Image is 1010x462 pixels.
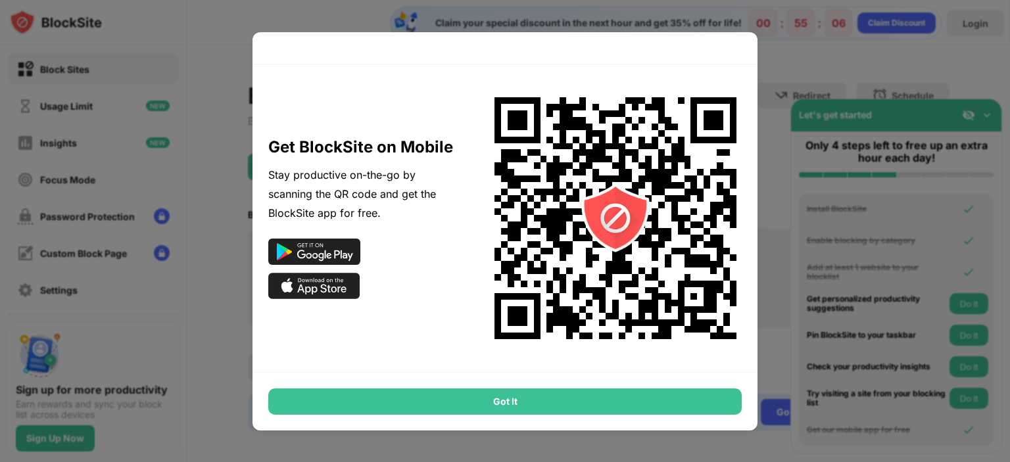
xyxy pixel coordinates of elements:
div: Get BlockSite on Mobile [268,137,458,158]
img: onboard-omni-qr-code.svg [477,80,754,356]
div: Got It [268,388,742,415]
div: Stay productive on-the-go by scanning the QR code and get the BlockSite app for free. [268,166,458,222]
img: google-play-black.svg [268,239,360,265]
img: app-store-black.svg [268,273,360,299]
